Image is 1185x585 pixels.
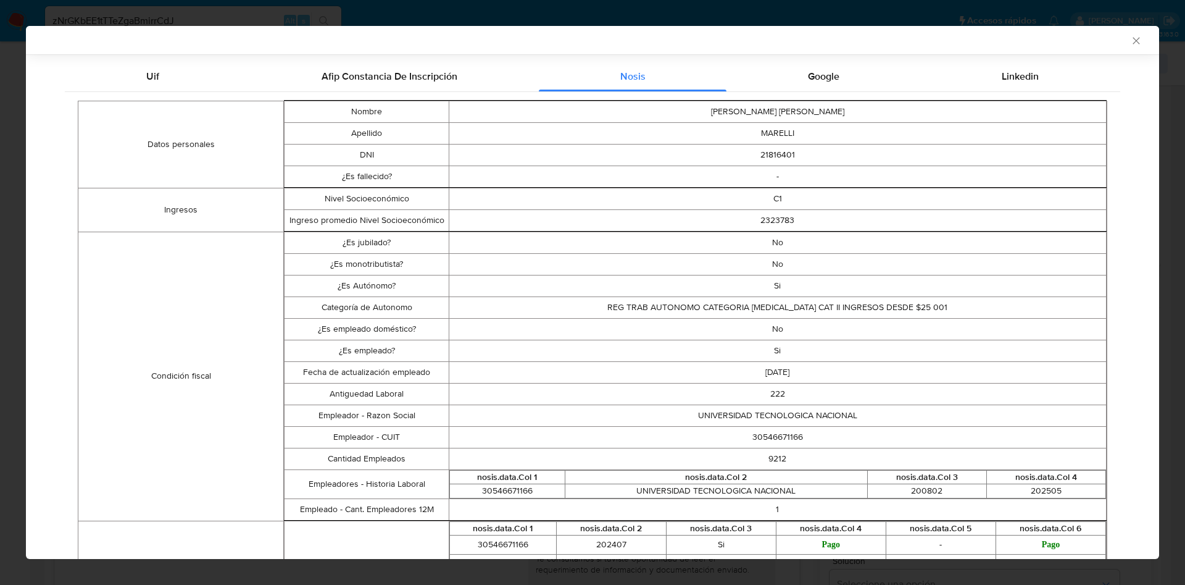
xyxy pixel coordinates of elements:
[449,188,1106,209] td: C1
[449,499,1106,520] td: 1
[449,383,1106,405] td: 222
[776,554,886,573] td: Pago
[449,297,1106,318] td: REG TRAB AUTONOMO CATEGORIA [MEDICAL_DATA] CAT II INGRESOS DESDE $25 001
[285,122,449,144] td: Apellido
[556,554,666,573] td: 202408
[78,188,284,232] td: Ingresos
[808,69,839,83] span: Google
[996,554,1105,573] td: Pago
[285,297,449,318] td: Categoría de Autonomo
[449,448,1106,469] td: 9212
[285,405,449,426] td: Empleador - Razon Social
[666,554,776,573] td: Si
[285,318,449,340] td: ¿Es empleado doméstico?
[285,101,449,122] td: Nombre
[65,62,1120,91] div: Detailed external info
[449,554,556,573] td: 30546671166
[996,521,1105,536] th: nosis.data.Col 6
[449,521,556,536] th: nosis.data.Col 1
[449,340,1106,361] td: Si
[776,521,886,536] th: nosis.data.Col 4
[449,426,1106,448] td: 30546671166
[449,209,1106,231] td: 2323783
[285,275,449,297] td: ¿Es Autónomo?
[620,69,646,83] span: Nosis
[285,253,449,275] td: ¿Es monotributista?
[449,144,1106,166] td: 21816401
[449,405,1106,426] td: UNIVERSIDAD TECNOLOGICA NACIONAL
[285,499,449,520] td: Empleado - Cant. Empleadores 12M
[986,484,1105,499] td: 202505
[565,484,867,499] td: UNIVERSIDAD TECNOLOGICA NACIONAL
[449,470,565,484] th: nosis.data.Col 1
[285,340,449,361] td: ¿Es empleado?
[78,232,284,521] td: Condición fiscal
[1002,69,1039,83] span: Linkedin
[26,26,1159,559] div: closure-recommendation-modal
[886,521,996,536] th: nosis.data.Col 5
[776,536,886,555] td: Pago
[322,69,457,83] span: Afip Constancia De Inscripción
[867,470,986,484] th: nosis.data.Col 3
[556,536,666,555] td: 202407
[449,361,1106,383] td: [DATE]
[78,101,284,188] td: Datos personales
[285,469,449,499] td: Empleadores - Historia Laboral
[449,318,1106,340] td: No
[449,484,565,499] td: 30546671166
[285,166,449,187] td: ¿Es fallecido?
[886,554,996,573] td: -
[986,470,1105,484] th: nosis.data.Col 4
[449,122,1106,144] td: MARELLI
[285,426,449,448] td: Empleador - CUIT
[565,470,867,484] th: nosis.data.Col 2
[146,69,159,83] span: Uif
[666,536,776,555] td: Si
[285,188,449,209] td: Nivel Socioeconómico
[556,521,666,536] th: nosis.data.Col 2
[449,253,1106,275] td: No
[285,232,449,253] td: ¿Es jubilado?
[449,275,1106,297] td: Si
[285,209,449,231] td: Ingreso promedio Nivel Socioeconómico
[449,232,1106,253] td: No
[1130,35,1141,46] button: Cerrar ventana
[449,101,1106,122] td: [PERSON_NAME] [PERSON_NAME]
[996,536,1105,555] td: Pago
[449,166,1106,187] td: -
[285,448,449,469] td: Cantidad Empleados
[886,536,996,555] td: -
[867,484,986,499] td: 200802
[285,361,449,383] td: Fecha de actualización empleado
[449,536,556,555] td: 30546671166
[285,144,449,166] td: DNI
[285,383,449,405] td: Antiguedad Laboral
[666,521,776,536] th: nosis.data.Col 3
